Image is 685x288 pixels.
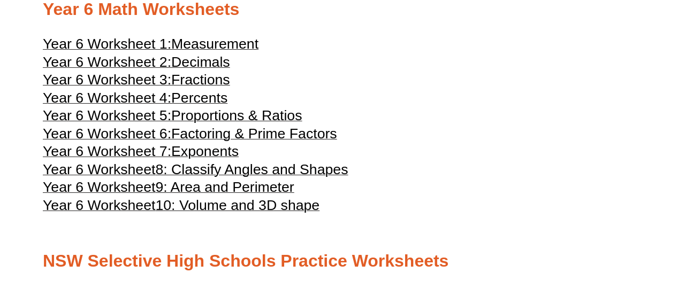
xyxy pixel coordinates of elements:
a: Year 6 Worksheet 2:Decimals [43,59,230,69]
span: 8: Classify Angles and Shapes [155,161,348,177]
span: Decimals [171,54,230,70]
span: Year 6 Worksheet [43,161,155,177]
a: Year 6 Worksheet9: Area and Perimeter [43,184,294,194]
span: Fractions [171,72,230,88]
a: Year 6 Worksheet10: Volume and 3D shape [43,202,319,213]
a: Year 6 Worksheet 4:Percents [43,95,227,105]
span: Year 6 Worksheet 4: [43,90,171,106]
span: Measurement [171,36,258,52]
h2: NSW Selective High Schools Practice Worksheets [43,250,642,273]
span: Year 6 Worksheet 3: [43,72,171,88]
a: Year 6 Worksheet 1:Measurement [43,41,258,51]
a: Year 6 Worksheet 6:Factoring & Prime Factors [43,130,337,141]
span: Exponents [171,143,239,159]
a: Year 6 Worksheet 3:Fractions [43,76,230,87]
span: Year 6 Worksheet 2: [43,54,171,70]
span: 10: Volume and 3D shape [155,197,319,213]
a: Year 6 Worksheet 5:Proportions & Ratios [43,112,302,123]
span: Year 6 Worksheet [43,179,155,195]
span: Year 6 Worksheet 5: [43,107,171,123]
span: Proportions & Ratios [171,107,302,123]
span: Percents [171,90,227,106]
a: Year 6 Worksheet8: Classify Angles and Shapes [43,166,348,177]
span: Factoring & Prime Factors [171,126,337,142]
a: Year 6 Worksheet 7:Exponents [43,148,239,159]
span: Year 6 Worksheet [43,197,155,213]
span: Year 6 Worksheet 7: [43,143,171,159]
span: 9: Area and Perimeter [155,179,294,195]
span: Year 6 Worksheet 6: [43,126,171,142]
iframe: Chat Widget [507,167,685,288]
span: Year 6 Worksheet 1: [43,36,171,52]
